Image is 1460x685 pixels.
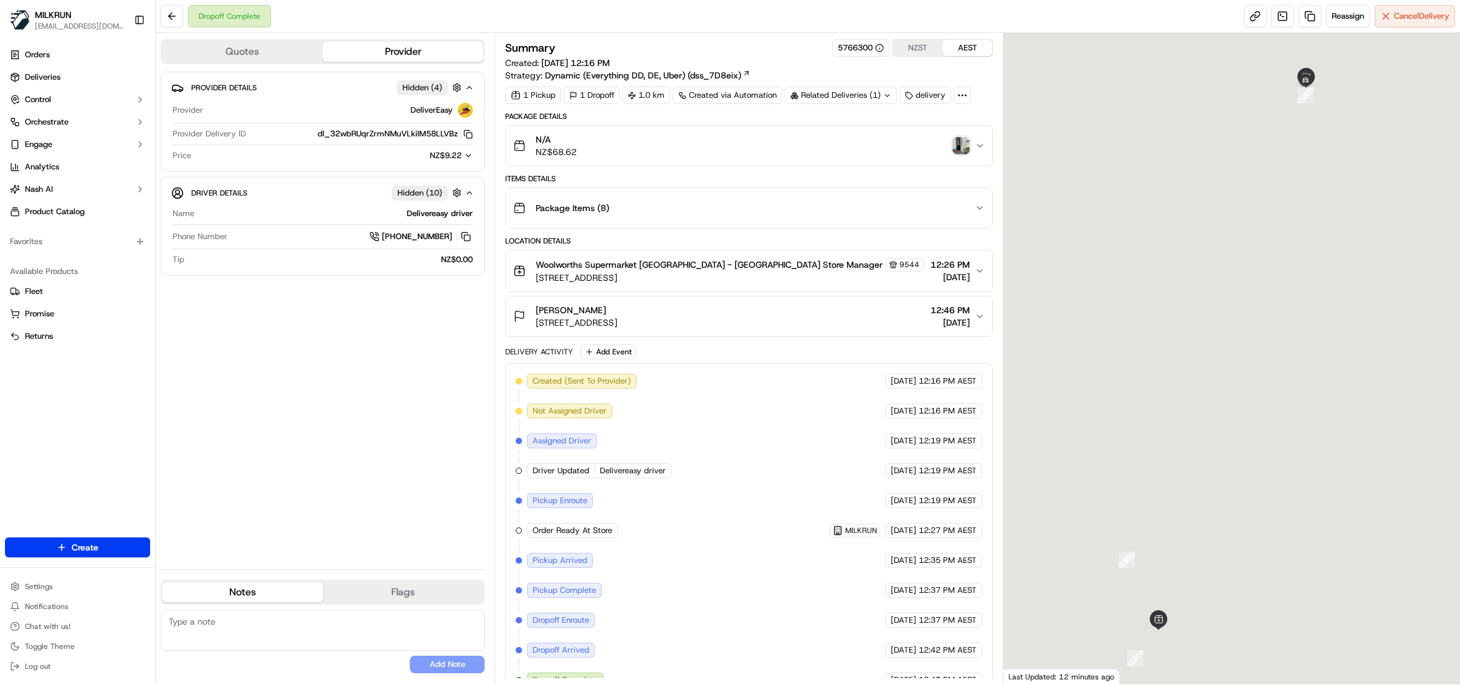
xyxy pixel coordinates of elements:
[891,435,916,446] span: [DATE]
[891,376,916,387] span: [DATE]
[536,133,577,146] span: N/A
[25,161,59,172] span: Analytics
[673,87,782,104] a: Created via Automation
[25,139,52,150] span: Engage
[25,72,60,83] span: Deliveries
[199,208,473,219] div: Delivereasy driver
[931,271,970,283] span: [DATE]
[533,405,607,417] span: Not Assigned Driver
[919,555,977,566] span: 12:35 PM AEST
[533,495,587,506] span: Pickup Enroute
[5,157,150,177] a: Analytics
[622,87,670,104] div: 1.0 km
[171,182,474,203] button: Driver DetailsHidden (10)
[919,465,977,476] span: 12:19 PM AEST
[536,258,883,271] span: Woolworths Supermarket [GEOGRAPHIC_DATA] - [GEOGRAPHIC_DATA] Store Manager
[919,495,977,506] span: 12:19 PM AEST
[191,83,257,93] span: Provider Details
[25,331,53,342] span: Returns
[5,5,129,35] button: MILKRUNMILKRUN[EMAIL_ADDRESS][DOMAIN_NAME]
[891,615,916,626] span: [DATE]
[919,615,977,626] span: 12:37 PM AEST
[506,188,992,228] button: Package Items (8)
[893,40,942,56] button: NZST
[173,231,227,242] span: Phone Number
[173,105,203,116] span: Provider
[5,90,150,110] button: Control
[505,111,993,121] div: Package Details
[545,69,751,82] a: Dynamic (Everything DD, DE, Uber) (dss_7D8eix)
[600,465,666,476] span: Delivereasy driver
[382,231,452,242] span: [PHONE_NUMBER]
[189,254,473,265] div: NZ$0.00
[25,661,50,671] span: Log out
[25,116,69,128] span: Orchestrate
[533,465,589,476] span: Driver Updated
[25,206,85,217] span: Product Catalog
[931,304,970,316] span: 12:46 PM
[10,10,30,30] img: MILKRUN
[369,230,473,243] a: [PHONE_NUMBER]
[505,236,993,246] div: Location Details
[25,49,50,60] span: Orders
[533,615,589,626] span: Dropoff Enroute
[919,585,977,596] span: 12:37 PM AEST
[173,128,246,139] span: Provider Delivery ID
[5,304,150,324] button: Promise
[536,304,606,316] span: [PERSON_NAME]
[952,137,970,154] img: photo_proof_of_delivery image
[533,525,612,536] span: Order Ready At Store
[1326,5,1370,27] button: Reassign
[919,405,977,417] span: 12:16 PM AEST
[891,525,916,536] span: [DATE]
[5,202,150,222] a: Product Catalog
[931,258,970,271] span: 12:26 PM
[5,598,150,615] button: Notifications
[581,344,636,359] button: Add Event
[942,40,992,56] button: AEST
[25,641,75,651] span: Toggle Theme
[899,87,951,104] div: delivery
[402,82,442,93] span: Hidden ( 4 )
[318,128,473,139] button: dl_32wbRUqrZrmNMuVLkiIM58LLVBz
[533,645,589,656] span: Dropoff Arrived
[891,555,916,566] span: [DATE]
[545,69,741,82] span: Dynamic (Everything DD, DE, Uber) (dss_7D8eix)
[533,435,591,446] span: Assigned Driver
[5,262,150,281] div: Available Products
[891,405,916,417] span: [DATE]
[35,9,72,21] button: MILKRUN
[25,582,53,592] span: Settings
[5,638,150,655] button: Toggle Theme
[25,621,70,631] span: Chat with us!
[891,465,916,476] span: [DATE]
[533,376,631,387] span: Created (Sent To Provider)
[410,105,453,116] span: DeliverEasy
[162,582,323,602] button: Notes
[5,112,150,132] button: Orchestrate
[536,316,617,329] span: [STREET_ADDRESS]
[191,188,247,198] span: Driver Details
[845,526,877,536] span: MILKRUN
[505,42,556,54] h3: Summary
[891,495,916,506] span: [DATE]
[392,185,465,201] button: Hidden (10)
[5,618,150,635] button: Chat with us!
[506,250,992,291] button: Woolworths Supermarket [GEOGRAPHIC_DATA] - [GEOGRAPHIC_DATA] Store Manager9544[STREET_ADDRESS]12:...
[785,87,897,104] div: Related Deliveries (1)
[5,537,150,557] button: Create
[533,585,596,596] span: Pickup Complete
[505,347,573,357] div: Delivery Activity
[5,135,150,154] button: Engage
[919,645,977,656] span: 12:42 PM AEST
[1119,552,1135,568] div: 8
[919,376,977,387] span: 12:16 PM AEST
[323,42,483,62] button: Provider
[5,281,150,301] button: Fleet
[891,585,916,596] span: [DATE]
[505,87,561,104] div: 1 Pickup
[25,184,53,195] span: Nash AI
[891,645,916,656] span: [DATE]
